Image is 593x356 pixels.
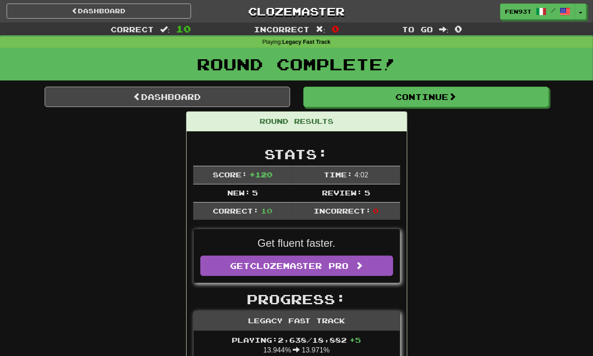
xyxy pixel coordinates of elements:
span: Time: [324,170,352,179]
span: 10 [176,23,191,34]
h2: Progress: [193,292,400,306]
span: 5 [364,188,370,197]
span: Clozemaster Pro [250,261,348,271]
strong: Legacy Fast Track [282,39,330,45]
a: GetClozemaster Pro [200,256,393,276]
span: fen93t [505,8,532,15]
span: / [551,7,555,13]
span: New: [227,188,250,197]
span: 0 [332,23,339,34]
p: Get fluent faster. [200,236,393,251]
span: Correct [111,25,154,34]
span: 0 [455,23,463,34]
span: Incorrect: [314,207,371,215]
h2: Stats: [193,147,400,161]
h1: Round Complete! [3,55,590,73]
div: Legacy Fast Track [194,311,400,331]
span: 5 [252,188,258,197]
span: To go [402,25,433,34]
span: Score: [213,170,247,179]
a: fen93t / [500,4,575,19]
a: Clozemaster [204,4,389,19]
span: : [316,26,325,33]
span: : [439,26,449,33]
span: 10 [261,207,272,215]
span: 0 [373,207,379,215]
span: + 120 [249,170,272,179]
div: Round Results [187,112,407,131]
a: Dashboard [45,87,290,107]
span: Correct: [213,207,259,215]
span: + 5 [350,336,361,344]
span: Review: [322,188,362,197]
span: : [160,26,170,33]
span: Playing: 2,638 / 18,882 [232,336,361,344]
button: Continue [303,87,549,107]
a: Dashboard [7,4,191,19]
span: 4 : 0 2 [355,171,368,179]
span: Incorrect [254,25,310,34]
